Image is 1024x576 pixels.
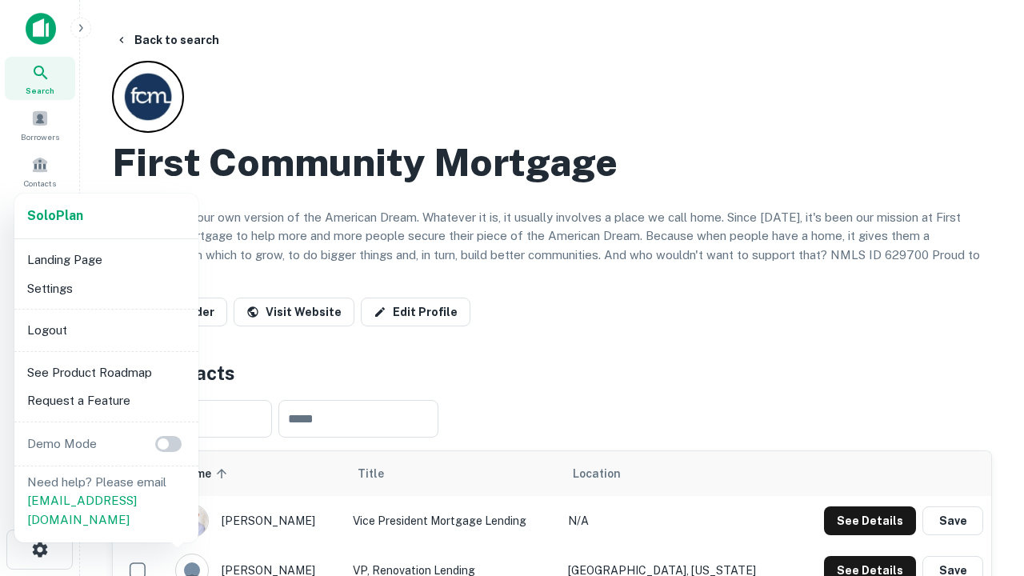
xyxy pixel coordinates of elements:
p: Demo Mode [21,434,103,454]
li: See Product Roadmap [21,358,192,387]
li: Request a Feature [21,386,192,415]
li: Settings [21,274,192,303]
a: [EMAIL_ADDRESS][DOMAIN_NAME] [27,494,137,526]
a: SoloPlan [27,206,83,226]
li: Logout [21,316,192,345]
li: Landing Page [21,246,192,274]
p: Need help? Please email [27,473,186,530]
iframe: Chat Widget [944,397,1024,474]
strong: Solo Plan [27,208,83,223]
